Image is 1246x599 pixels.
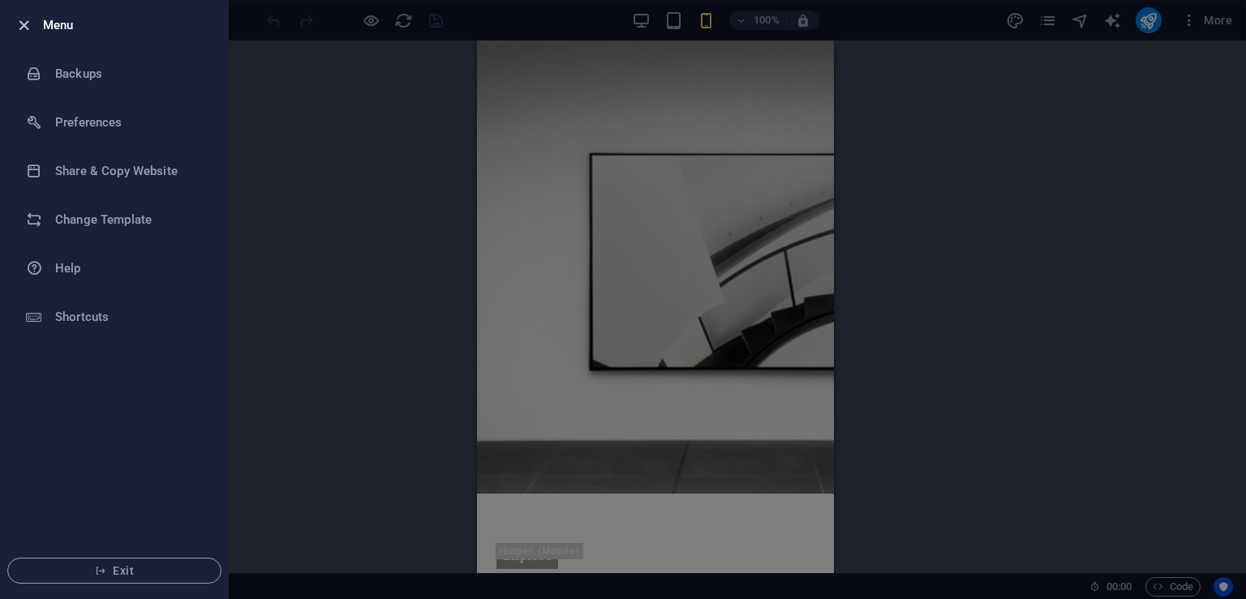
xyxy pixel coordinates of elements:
[55,64,205,83] h6: Backups
[55,210,205,229] h6: Change Template
[43,15,215,35] h6: Menu
[55,259,205,278] h6: Help
[7,558,221,584] button: Exit
[55,161,205,181] h6: Share & Copy Website
[1,244,228,293] a: Help
[55,113,205,132] h6: Preferences
[55,307,205,327] h6: Shortcuts
[21,564,208,577] span: Exit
